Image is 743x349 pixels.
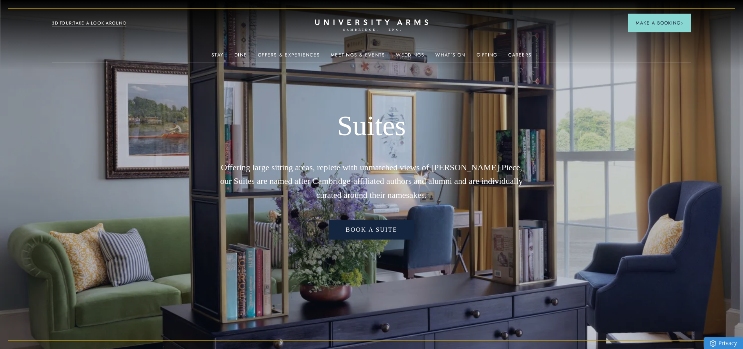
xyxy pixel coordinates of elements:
span: Make a Booking [636,19,683,26]
a: What's On [435,52,465,62]
a: Privacy [704,337,743,349]
img: Arrow icon [681,22,683,25]
a: Book a Suite [329,220,413,240]
h1: Suites [216,109,528,143]
a: Dine [234,52,247,62]
a: Careers [508,52,532,62]
a: Meetings & Events [331,52,385,62]
a: Home [315,19,428,32]
a: Offers & Experiences [258,52,320,62]
button: Make a BookingArrow icon [628,14,691,32]
p: Offering large sitting areas, replete with unmatched views of [PERSON_NAME] Piece, our Suites are... [216,160,528,202]
a: Stay [211,52,223,62]
img: Privacy [710,340,716,347]
a: 3D TOUR:TAKE A LOOK AROUND [52,20,126,27]
a: Gifting [477,52,498,62]
a: Weddings [396,52,424,62]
